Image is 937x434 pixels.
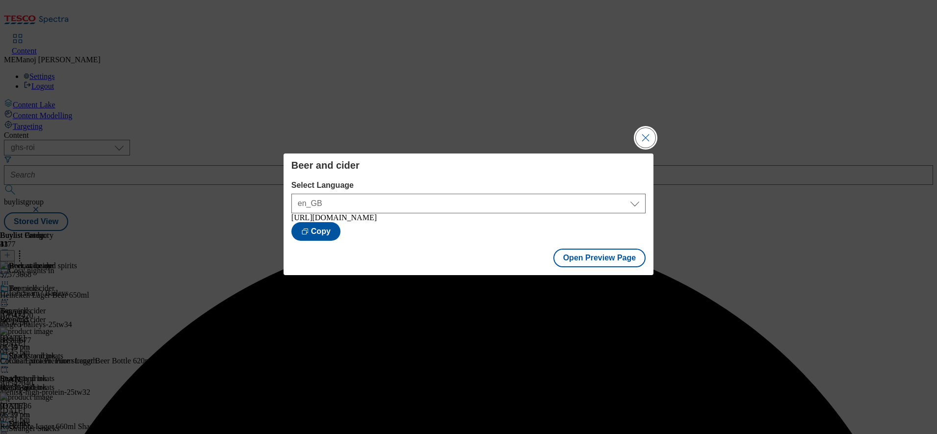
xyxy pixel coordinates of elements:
h4: Beer and cider [291,159,646,171]
div: [URL][DOMAIN_NAME] [291,213,646,222]
button: Open Preview Page [553,249,646,267]
button: Close Modal [636,128,655,148]
button: Copy [291,222,340,241]
div: Modal [284,153,653,275]
label: Select Language [291,181,646,190]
